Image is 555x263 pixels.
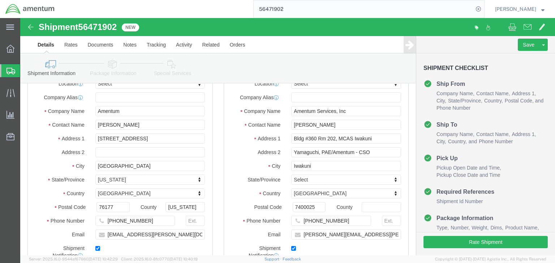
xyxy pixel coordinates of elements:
span: [DATE] 10:42:29 [89,257,118,261]
img: logo [5,4,55,14]
iframe: FS Legacy Container [20,18,555,255]
span: Copyright © [DATE]-[DATE] Agistix Inc., All Rights Reserved [435,256,546,262]
span: Client: 2025.16.0-8fc0770 [121,257,198,261]
input: Search for shipment number, reference number [254,0,473,18]
span: Server: 2025.16.0-9544af67660 [29,257,118,261]
a: Feedback [283,257,301,261]
button: [PERSON_NAME] [495,5,545,13]
span: Chris Haes [495,5,536,13]
a: Support [264,257,283,261]
span: [DATE] 10:40:19 [169,257,198,261]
